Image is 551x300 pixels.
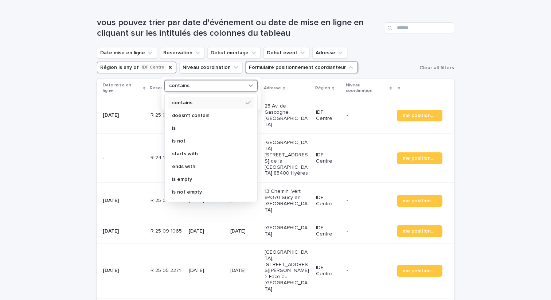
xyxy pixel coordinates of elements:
[103,81,141,95] p: Date mise en ligne
[172,125,243,130] p: is
[265,225,310,237] p: [GEOGRAPHIC_DATA]
[151,153,183,161] p: R 24 12 2633
[150,84,175,92] p: Reservation
[316,225,341,237] p: IDF Centre
[172,138,243,143] p: is not
[403,229,437,234] span: me positionner
[151,266,182,274] p: R 25 05 2271
[316,195,341,207] p: IDF Centre
[246,62,358,73] button: Formulaire positionnement coordianteur
[397,152,442,164] a: me positionner
[265,140,310,176] p: [GEOGRAPHIC_DATA] [STREET_ADDRESS] de la [GEOGRAPHIC_DATA] 83400 Hyères
[419,65,454,70] span: Clear all filters
[230,228,259,234] p: [DATE]
[97,219,454,243] tr: [DATE]R 25 09 1065R 25 09 1065 [DATE][DATE][GEOGRAPHIC_DATA]IDF Centre-me positionner
[97,62,176,73] button: Région
[103,228,145,234] p: [DATE]
[312,47,347,59] button: Adresse
[265,188,310,213] p: 13 Chemin. Vert 94370 Sucy en [GEOGRAPHIC_DATA]
[151,111,184,118] p: R 25 04 3097
[316,109,341,122] p: IDF Centre
[97,17,382,39] h1: vous pouvez trier par date d'événement ou date de mise en ligne en cliquant sur les intitulés des...
[97,134,454,183] tr: -R 24 12 2633R 24 12 2633 [DATE][DATE][GEOGRAPHIC_DATA] [STREET_ADDRESS] de la [GEOGRAPHIC_DATA] ...
[103,155,145,161] p: -
[347,228,391,234] p: -
[397,265,442,277] a: me positionner
[97,97,454,134] tr: [DATE]R 25 04 3097R 25 04 3097 [DATE][DATE]25 Av. de Gascogne, [GEOGRAPHIC_DATA]IDF Centre-me pos...
[97,183,454,219] tr: [DATE]R 25 07 2404R 25 07 2404 [DATE][DATE]13 Chemin. Vert 94370 Sucy en [GEOGRAPHIC_DATA]IDF Cen...
[172,164,243,169] p: ends with
[97,47,157,59] button: Date mise en ligne
[172,176,243,182] p: is empty
[172,189,243,194] p: is not empty
[385,22,454,34] input: Search
[347,268,391,274] p: -
[103,112,145,118] p: [DATE]
[189,228,224,234] p: [DATE]
[264,84,281,92] p: Adresse
[189,268,224,274] p: [DATE]
[230,268,259,274] p: [DATE]
[263,47,309,59] button: Début event
[151,227,183,234] p: R 25 09 1065
[172,100,243,105] p: contains
[403,198,437,203] span: me positionner
[403,156,437,161] span: me positionner
[265,103,310,128] p: 25 Av. de Gascogne, [GEOGRAPHIC_DATA]
[346,81,387,95] p: Niveau coordination
[347,155,391,161] p: -
[172,151,243,156] p: starts with
[316,265,341,277] p: IDF Centre
[160,47,204,59] button: Reservation
[179,62,243,73] button: Niveau coordination
[315,84,330,92] p: Région
[151,196,184,204] p: R 25 07 2404
[207,47,261,59] button: Début montage
[103,268,145,274] p: [DATE]
[172,113,243,118] p: doesn't contain
[97,243,454,298] tr: [DATE]R 25 05 2271R 25 05 2271 [DATE][DATE][GEOGRAPHIC_DATA], [STREET_ADDRESS][PERSON_NAME] > Fac...
[397,195,442,207] a: me positionner
[265,249,310,292] p: [GEOGRAPHIC_DATA], [STREET_ADDRESS][PERSON_NAME] > Face au [GEOGRAPHIC_DATA]
[403,113,437,118] span: me positionner
[347,112,391,118] p: -
[417,62,454,73] button: Clear all filters
[316,152,341,164] p: IDF Centre
[403,268,437,273] span: me positionner
[397,110,442,121] a: me positionner
[103,198,145,204] p: [DATE]
[169,83,189,89] p: contains
[347,198,391,204] p: -
[397,225,442,237] a: me positionner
